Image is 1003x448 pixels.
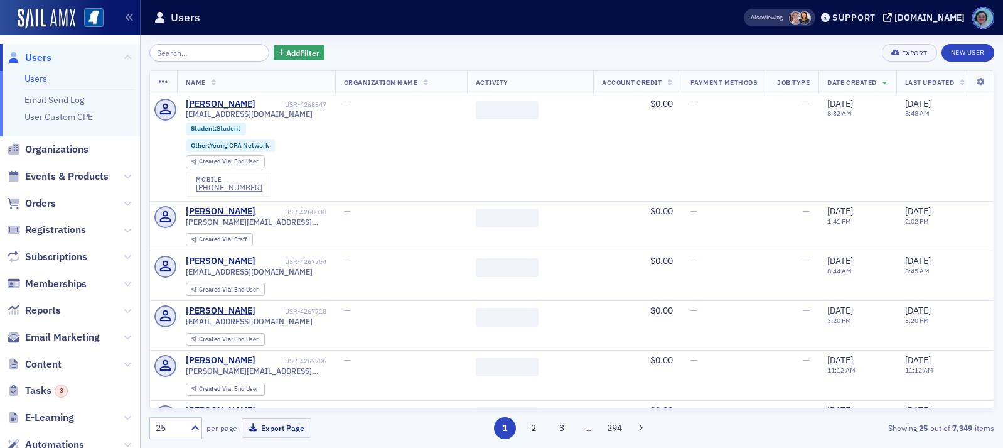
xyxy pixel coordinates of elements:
span: Created Via : [199,335,234,343]
div: Also [751,13,763,21]
span: — [690,98,697,109]
span: Subscriptions [25,250,87,264]
div: Staff [199,236,247,243]
div: mobile [196,176,262,183]
a: Orders [7,197,56,210]
span: Memberships [25,277,87,291]
time: 3:20 PM [827,316,851,325]
span: — [344,98,351,109]
button: 2 [522,417,544,439]
a: Organizations [7,143,88,156]
span: Created Via : [199,285,234,293]
h1: Users [171,10,200,25]
span: — [803,305,810,316]
div: Created Via: End User [186,383,265,396]
time: 8:45 AM [905,266,930,275]
div: 3 [55,385,68,398]
a: [PERSON_NAME] [186,405,255,417]
span: — [803,255,810,266]
span: Job Type [777,78,810,87]
a: [PERSON_NAME] [186,355,255,366]
span: — [803,205,810,217]
span: [DATE] [905,305,931,316]
span: [PERSON_NAME][EMAIL_ADDRESS][PERSON_NAME][DOMAIN_NAME] [186,217,326,227]
span: Organization Name [344,78,418,87]
img: SailAMX [18,9,75,29]
span: Noma Burge [798,11,811,25]
span: Last Updated [905,78,954,87]
time: 1:41 PM [827,217,851,226]
a: View Homepage [75,8,104,30]
span: — [803,354,810,366]
span: — [344,354,351,366]
div: Other: [186,139,276,152]
span: $0.00 [650,98,673,109]
span: [DATE] [827,305,853,316]
span: [DATE] [827,255,853,266]
label: per page [206,422,237,434]
span: Add Filter [286,47,319,58]
strong: 7,349 [950,422,975,434]
time: 2:02 PM [905,217,929,226]
span: — [344,405,351,416]
button: AddFilter [274,45,325,61]
time: 8:44 AM [827,266,852,275]
div: Support [832,12,876,23]
strong: 25 [917,422,930,434]
span: — [344,305,351,316]
button: Export [882,44,936,62]
button: 3 [551,417,573,439]
a: Email Marketing [7,331,100,344]
a: Users [24,73,47,84]
span: Created Via : [199,157,234,165]
div: [DOMAIN_NAME] [894,12,965,23]
span: $0.00 [650,305,673,316]
span: [EMAIL_ADDRESS][DOMAIN_NAME] [186,109,313,119]
a: Subscriptions [7,250,87,264]
span: [DATE] [905,205,931,217]
span: [DATE] [905,255,931,266]
span: [DATE] [905,354,931,366]
span: — [690,305,697,316]
span: — [344,255,351,266]
span: Events & Products [25,170,109,183]
span: Lydia Carlisle [789,11,802,25]
span: [DATE] [827,98,853,109]
span: [DATE] [827,205,853,217]
span: Viewing [751,13,783,22]
span: Tasks [25,384,68,398]
time: 11:12 AM [905,366,933,374]
span: ‌ [476,358,539,376]
a: Content [7,358,62,371]
div: [PERSON_NAME] [186,206,255,217]
span: — [344,205,351,217]
span: — [803,98,810,109]
span: $0.00 [650,255,673,266]
span: $0.00 [650,205,673,217]
a: [PERSON_NAME] [186,305,255,317]
a: Events & Products [7,170,109,183]
span: $0.00 [650,354,673,366]
input: Search… [149,44,269,62]
button: 294 [604,417,626,439]
span: Payment Methods [690,78,758,87]
span: ‌ [476,101,539,119]
span: … [579,422,597,434]
div: Student: [186,123,247,135]
span: ‌ [476,308,539,327]
div: Created Via: End User [186,333,265,346]
div: [PERSON_NAME] [186,256,255,267]
a: Memberships [7,277,87,291]
a: E-Learning [7,411,74,425]
img: SailAMX [84,8,104,28]
a: [PHONE_NUMBER] [196,183,262,192]
button: [DOMAIN_NAME] [883,13,969,22]
span: — [690,255,697,266]
span: E-Learning [25,411,74,425]
time: 8:48 AM [905,109,930,117]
